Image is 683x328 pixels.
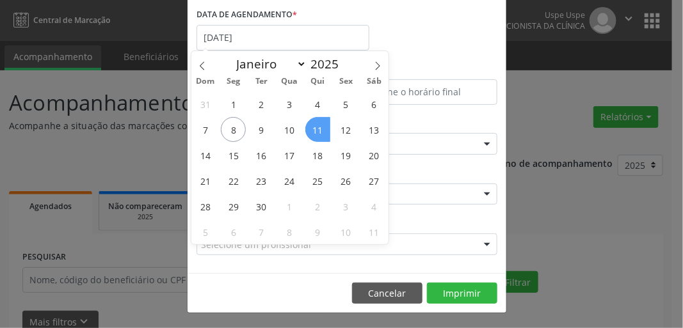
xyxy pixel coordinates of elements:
span: Setembro 4, 2025 [305,91,330,116]
span: Setembro 1, 2025 [221,91,246,116]
span: Setembro 7, 2025 [193,117,218,142]
span: Setembro 18, 2025 [305,143,330,168]
span: Setembro 27, 2025 [362,168,387,193]
span: Selecione um profissional [201,238,311,251]
label: ATÉ [350,59,497,79]
span: Setembro 23, 2025 [249,168,274,193]
span: Setembro 19, 2025 [333,143,358,168]
span: Outubro 4, 2025 [362,194,387,219]
label: DATA DE AGENDAMENTO [197,5,297,25]
span: Setembro 5, 2025 [333,91,358,116]
span: Sáb [360,77,389,86]
span: Setembro 21, 2025 [193,168,218,193]
span: Sex [332,77,360,86]
span: Setembro 22, 2025 [221,168,246,193]
input: Selecione uma data ou intervalo [197,25,369,51]
span: Outubro 9, 2025 [305,219,330,244]
span: Setembro 15, 2025 [221,143,246,168]
span: Setembro 24, 2025 [277,168,302,193]
span: Setembro 3, 2025 [277,91,302,116]
span: Setembro 9, 2025 [249,117,274,142]
span: Outubro 3, 2025 [333,194,358,219]
span: Setembro 13, 2025 [362,117,387,142]
span: Setembro 20, 2025 [362,143,387,168]
span: Outubro 8, 2025 [277,219,302,244]
span: Setembro 2, 2025 [249,91,274,116]
span: Setembro 26, 2025 [333,168,358,193]
span: Setembro 12, 2025 [333,117,358,142]
span: Setembro 30, 2025 [249,194,274,219]
button: Imprimir [427,283,497,304]
input: Year [307,56,349,72]
span: Outubro 10, 2025 [333,219,358,244]
span: Qui [304,77,332,86]
span: Outubro 7, 2025 [249,219,274,244]
span: Setembro 6, 2025 [362,91,387,116]
span: Outubro 5, 2025 [193,219,218,244]
span: Setembro 25, 2025 [305,168,330,193]
span: Seg [220,77,248,86]
span: Setembro 17, 2025 [277,143,302,168]
span: Ter [248,77,276,86]
span: Outubro 2, 2025 [305,194,330,219]
span: Setembro 16, 2025 [249,143,274,168]
span: Setembro 11, 2025 [305,117,330,142]
span: Agosto 31, 2025 [193,91,218,116]
span: Setembro 10, 2025 [277,117,302,142]
span: Outubro 1, 2025 [277,194,302,219]
span: Setembro 14, 2025 [193,143,218,168]
span: Setembro 28, 2025 [193,194,218,219]
span: Qua [276,77,304,86]
span: Outubro 6, 2025 [221,219,246,244]
span: Setembro 29, 2025 [221,194,246,219]
span: Dom [191,77,220,86]
span: Setembro 8, 2025 [221,117,246,142]
span: Outubro 11, 2025 [362,219,387,244]
button: Cancelar [352,283,422,304]
select: Month [230,55,307,73]
input: Selecione o horário final [350,79,497,105]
